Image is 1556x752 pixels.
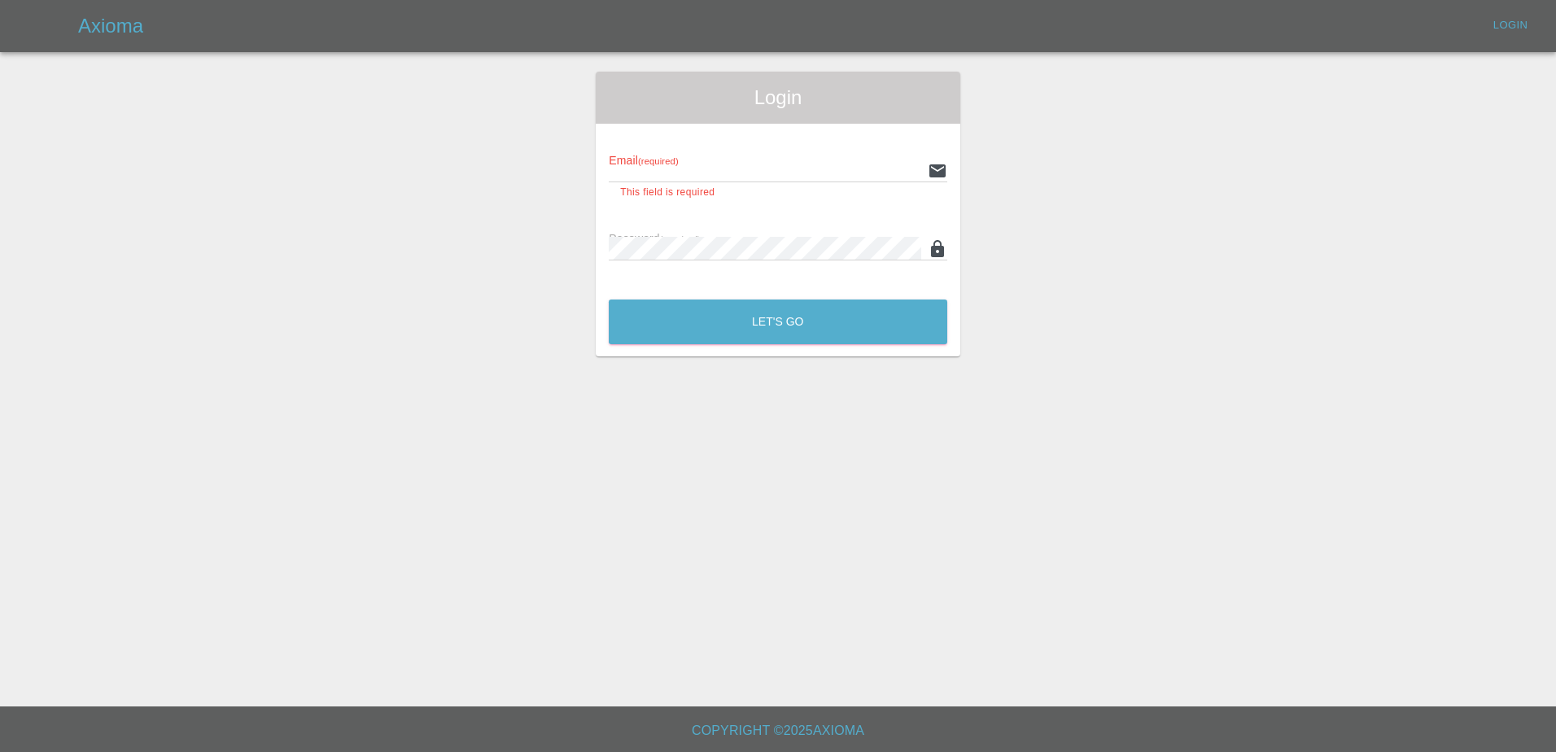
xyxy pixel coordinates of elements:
p: This field is required [620,185,936,201]
h5: Axioma [78,13,143,39]
button: Let's Go [609,299,947,344]
small: (required) [660,234,701,244]
small: (required) [638,156,679,166]
a: Login [1484,13,1536,38]
h6: Copyright © 2025 Axioma [13,719,1543,742]
span: Email [609,154,678,167]
span: Password [609,232,700,245]
span: Login [609,85,947,111]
